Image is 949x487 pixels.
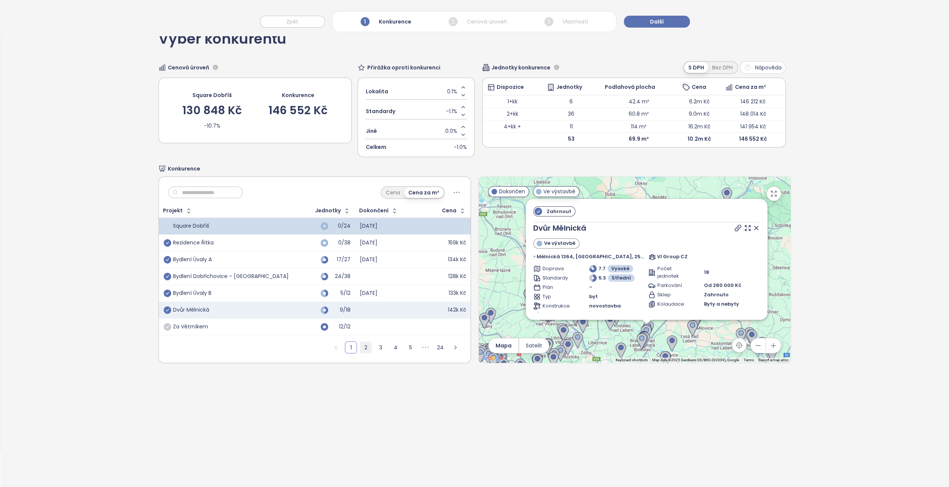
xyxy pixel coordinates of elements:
[360,342,371,353] a: 2
[449,341,461,353] button: right
[537,253,645,260] span: Mělnická 1364, [GEOGRAPHIC_DATA], 250 01 [GEOGRAPHIC_DATA]-[GEOGRAPHIC_DATA]-[GEOGRAPHIC_DATA]-[S...
[657,265,685,280] span: Počet jednotek
[173,273,289,280] div: Bydlení Dobřichovice – [GEOGRAPHIC_DATA]
[390,341,402,353] li: 4
[163,208,183,213] div: Projekt
[359,208,389,213] div: Dokončení
[168,63,209,72] span: Cenová úroveň
[600,95,678,108] td: 42.4 m²
[360,223,377,230] div: [DATE]
[164,323,171,331] span: check-circle
[744,358,754,362] a: Terms (opens in new tab)
[657,282,685,289] span: Parkování
[173,307,209,313] div: Dvůr Mělnická
[684,62,708,73] div: S DPH
[158,32,286,54] div: Výběr konkurentů
[330,341,342,353] button: left
[483,108,542,121] td: 2+kk
[446,107,457,115] span: -1.1%
[164,256,171,263] span: check-circle
[543,312,571,319] span: Vlastnictví
[365,143,386,151] span: Celkem
[192,91,232,99] div: Square Dobříš
[704,300,739,308] span: Byty a nebyty
[282,91,314,99] div: Konkurence
[459,131,467,139] button: Decrease value
[405,341,417,353] li: 5
[589,293,598,300] span: byt
[483,120,542,133] td: 4+kk +
[164,306,171,314] span: check-circle
[704,291,729,299] span: Zahrnuto
[624,16,690,28] button: Další
[543,15,590,28] div: Vlastnosti
[365,107,395,115] span: Standardy
[600,133,678,145] td: 69.9 m²
[678,120,721,133] td: 16.2m Kč
[315,208,341,213] div: Jednotky
[260,16,325,28] button: Zpět
[543,274,571,282] span: Standardy
[442,208,456,213] div: Cena
[390,342,401,353] a: 4
[382,187,404,198] div: Cena
[758,358,788,362] a: Report a map error
[459,91,467,99] button: Decrease value
[483,95,542,108] td: 1+kk
[678,95,721,108] td: 6.2m Kč
[543,187,575,196] span: Ve výstavbě
[616,358,648,363] button: Keyboard shortcuts
[419,341,431,353] li: Následujících 5 stran
[721,108,785,121] td: 148 014 Kč
[657,300,685,308] span: Kolaudace
[268,105,327,116] div: 146 552 Kč
[704,282,741,289] span: Od 280 000 Kč
[332,308,351,312] div: 9/18
[598,274,606,282] span: 5.3
[544,17,553,26] span: 3
[542,133,600,145] td: 53
[164,290,171,297] span: check-circle
[449,17,458,26] span: 2
[404,187,443,198] div: Cena za m²
[708,62,737,73] div: Bez DPH
[740,61,786,74] button: Nápověda
[481,353,505,363] a: Open this area in Google Maps (opens a new window)
[453,345,458,350] span: right
[650,18,664,26] span: Další
[164,239,171,247] span: check-circle
[345,341,357,353] li: 1
[434,341,446,353] li: 24
[526,341,542,350] span: Satelit
[359,15,413,28] div: Konkurence
[721,133,785,145] td: 146 552 Kč
[286,18,298,26] span: Zpět
[459,103,467,111] button: Increase value
[375,342,386,353] a: 3
[589,312,607,319] span: Osobní
[448,240,466,246] div: 159k Kč
[367,63,440,72] span: Přirážka oproti konkurenci
[542,120,600,133] td: 11
[519,338,549,353] button: Satelit
[360,256,377,263] div: [DATE]
[449,290,466,297] div: 133k Kč
[204,122,220,130] div: -10.7%
[332,324,351,329] div: 12/12
[405,342,416,353] a: 5
[332,224,351,228] div: 0/24
[657,291,685,299] span: Sklep
[589,302,621,310] span: novostavba
[721,95,785,108] td: 146 212 Kč
[365,87,388,96] span: Lokalita
[332,240,351,245] div: 0/38
[448,256,466,263] div: 134k Kč
[542,95,600,108] td: 6
[542,108,600,121] td: 36
[652,358,739,362] span: Map data ©2025 GeoBasis-DE/BKG (©2009), Google
[488,338,518,353] button: Mapa
[459,123,467,131] button: Increase value
[543,265,571,272] span: Doprava
[445,127,457,135] span: 0.0%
